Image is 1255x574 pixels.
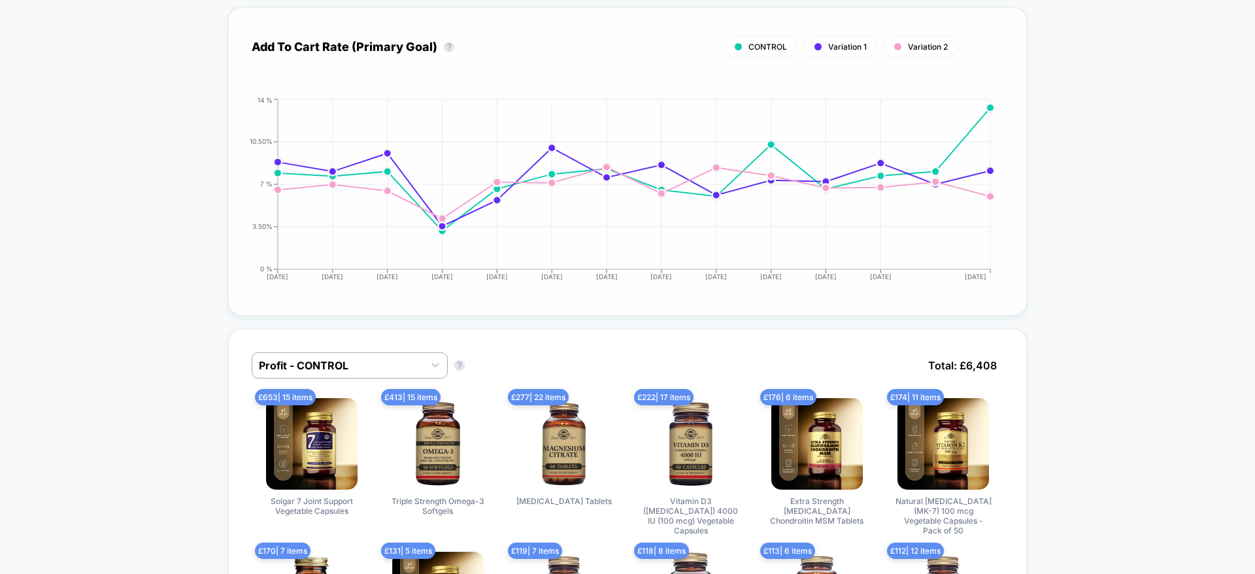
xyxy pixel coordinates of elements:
[908,42,948,52] span: Variation 2
[922,352,1003,379] span: Total: £ 6,408
[263,496,361,516] span: Solgar 7 Joint Support Vegetable Capsules
[508,389,569,405] span: £ 277 | 22 items
[705,273,727,280] tspan: [DATE]
[392,398,484,490] img: Triple Strength Omega-3 Softgels
[381,543,435,559] span: £ 131 | 5 items
[322,273,343,280] tspan: [DATE]
[518,398,610,490] img: Magnesium Citrate Tablets
[431,273,453,280] tspan: [DATE]
[255,389,316,405] span: £ 653 | 15 items
[260,265,273,273] tspan: 0 %
[760,543,815,559] span: £ 113 | 6 items
[260,180,273,188] tspan: 7 %
[444,42,454,52] button: ?
[650,273,672,280] tspan: [DATE]
[815,273,837,280] tspan: [DATE]
[760,389,816,405] span: £ 176 | 6 items
[965,273,986,280] tspan: [DATE]
[266,398,358,490] img: Solgar 7 Joint Support Vegetable Capsules
[870,273,892,280] tspan: [DATE]
[748,42,787,52] span: CONTROL
[252,222,273,230] tspan: 3.50%
[634,389,694,405] span: £ 222 | 17 items
[897,398,989,490] img: Natural Vitamin K2 (MK-7) 100 mcg Vegetable Capsules - Pack of 50
[376,273,398,280] tspan: [DATE]
[454,360,465,371] button: ?
[887,543,944,559] span: £ 112 | 12 items
[389,496,487,516] span: Triple Strength Omega-3 Softgels
[486,273,508,280] tspan: [DATE]
[596,273,618,280] tspan: [DATE]
[887,389,944,405] span: £ 174 | 11 items
[771,398,863,490] img: Extra Strength Glucosamine Chondroitin MSM Tablets
[381,389,441,405] span: £ 413 | 15 items
[267,273,288,280] tspan: [DATE]
[250,137,273,145] tspan: 10.50%
[541,273,563,280] tspan: [DATE]
[634,543,689,559] span: £ 118 | 8 items
[516,496,612,506] span: [MEDICAL_DATA] Tablets
[239,96,990,292] div: ADD_TO_CART_RATE
[760,273,782,280] tspan: [DATE]
[642,496,740,535] span: Vitamin D3 ([MEDICAL_DATA]) 4000 IU (100 mcg) Vegetable Capsules
[508,543,562,559] span: £ 119 | 7 items
[255,543,310,559] span: £ 170 | 7 items
[768,496,866,526] span: Extra Strength [MEDICAL_DATA] Chondroitin MSM Tablets
[828,42,867,52] span: Variation 1
[645,398,737,490] img: Vitamin D3 (Cholecalciferol) 4000 IU (100 mcg) Vegetable Capsules
[258,95,273,103] tspan: 14 %
[894,496,992,535] span: Natural [MEDICAL_DATA] (MK-7) 100 mcg Vegetable Capsules - Pack of 50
